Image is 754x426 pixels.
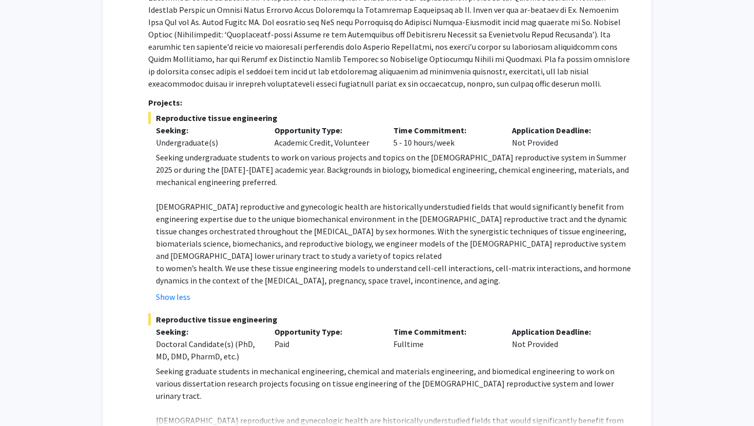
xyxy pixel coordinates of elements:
div: Undergraduate(s) [156,136,260,149]
p: Opportunity Type: [274,124,378,136]
div: Not Provided [504,326,623,362]
p: Time Commitment: [393,326,497,338]
p: Seeking graduate students in mechanical engineering, chemical and materials engineering, and biom... [156,365,631,402]
p: Seeking undergraduate students to work on various projects and topics on the [DEMOGRAPHIC_DATA] r... [156,151,631,188]
div: Paid [267,326,386,362]
div: Not Provided [504,124,623,149]
span: Reproductive tissue engineering [148,112,631,124]
p: Opportunity Type: [274,326,378,338]
p: Application Deadline: [512,124,616,136]
div: 5 - 10 hours/week [386,124,505,149]
p: to women’s health. We use these tissue engineering models to understand cell-cell interactions, c... [156,262,631,287]
strong: Projects: [148,97,182,108]
p: Seeking: [156,326,260,338]
span: Reproductive tissue engineering [148,313,631,326]
div: Doctoral Candidate(s) (PhD, MD, DMD, PharmD, etc.) [156,338,260,362]
p: Application Deadline: [512,326,616,338]
p: [DEMOGRAPHIC_DATA] reproductive and gynecologic health are historically understudied fields that ... [156,200,631,262]
button: Show less [156,291,190,303]
iframe: Chat [8,380,44,418]
div: Academic Credit, Volunteer [267,124,386,149]
p: Time Commitment: [393,124,497,136]
div: Fulltime [386,326,505,362]
p: Seeking: [156,124,260,136]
